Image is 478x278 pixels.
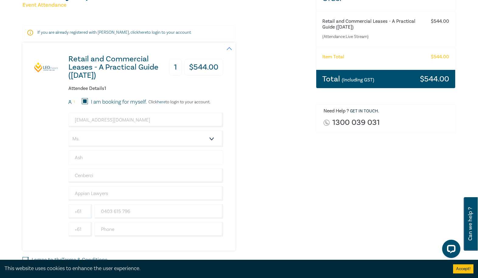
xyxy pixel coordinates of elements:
[68,186,223,201] input: Company
[95,204,223,219] input: Mobile*
[184,59,223,76] h3: $ 544.00
[68,204,92,219] input: +61
[420,75,449,83] h3: $ 544.00
[322,54,344,60] h6: Item Total
[34,62,58,73] img: Retail and Commercial Leases - A Practical Guide (October 2025)
[431,19,449,24] h6: $ 544.00
[68,86,223,91] h6: Attendee Details 1
[32,256,107,264] label: I agree to the
[5,265,444,273] div: This website uses cookies to enhance the user experience.
[68,222,92,237] input: +61
[169,59,182,76] h3: 1
[431,54,449,60] h6: $ 544.00
[68,168,223,183] input: Last Name*
[68,55,168,80] h3: Retail and Commercial Leases - A Practical Guide ([DATE])
[322,75,374,83] h3: Total
[350,108,378,114] a: Get in touch
[453,264,473,273] button: Accept cookies
[68,113,223,127] input: Attendee Email*
[37,29,220,36] p: If you are already registered with [PERSON_NAME], click to login to your account
[324,108,451,114] h6: Need Help ? .
[322,19,425,30] h6: Retail and Commercial Leases - A Practical Guide ([DATE])
[342,77,374,83] small: (Including GST)
[139,30,147,35] a: here
[437,237,463,263] iframe: LiveChat chat widget
[332,118,380,127] a: 1300 039 031
[68,150,223,165] input: First Name*
[467,201,473,247] span: Can we help ?
[95,222,223,237] input: Phone
[322,34,425,40] small: (Attendance: Live Stream )
[74,100,75,104] small: 1
[23,2,309,9] h5: Event Attendance
[157,99,165,105] a: here
[91,98,147,106] label: I am booking for myself.
[62,256,107,263] a: Terms & Conditions
[147,100,210,105] p: Click to login to your account.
